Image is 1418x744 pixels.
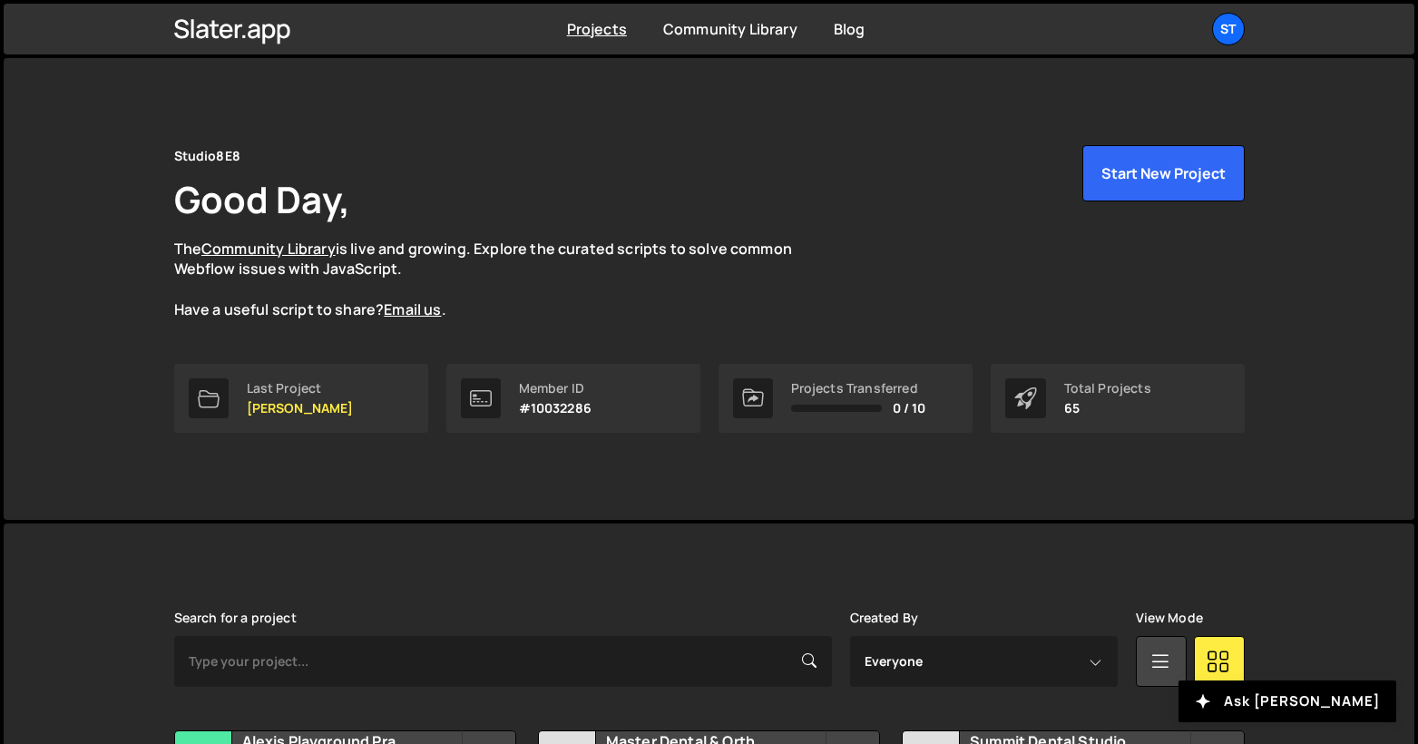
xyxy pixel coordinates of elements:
[1212,13,1245,45] a: St
[567,19,627,39] a: Projects
[174,611,297,625] label: Search for a project
[850,611,919,625] label: Created By
[1064,381,1151,396] div: Total Projects
[247,381,354,396] div: Last Project
[174,636,832,687] input: Type your project...
[834,19,865,39] a: Blog
[384,299,441,319] a: Email us
[791,381,926,396] div: Projects Transferred
[519,381,592,396] div: Member ID
[663,19,797,39] a: Community Library
[1178,680,1396,722] button: Ask [PERSON_NAME]
[893,401,926,416] span: 0 / 10
[174,174,350,224] h1: Good Day,
[174,364,428,433] a: Last Project [PERSON_NAME]
[201,239,336,259] a: Community Library
[174,145,240,167] div: Studio8E8
[247,401,354,416] p: [PERSON_NAME]
[1064,401,1151,416] p: 65
[174,239,827,320] p: The is live and growing. Explore the curated scripts to solve common Webflow issues with JavaScri...
[519,401,592,416] p: #10032286
[1136,611,1203,625] label: View Mode
[1082,145,1245,201] button: Start New Project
